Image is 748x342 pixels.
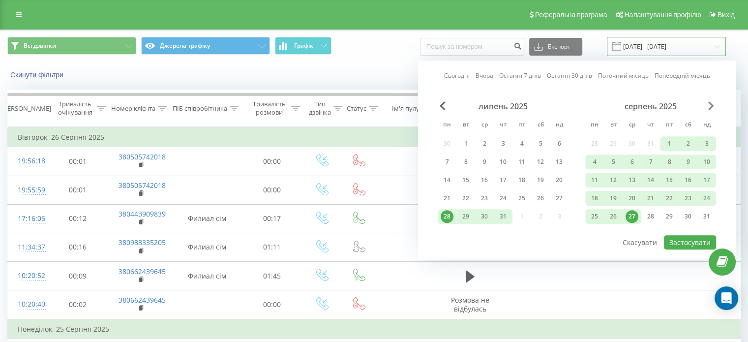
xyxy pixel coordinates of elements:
[459,137,472,150] div: 1
[660,209,679,224] div: пт 29 серп 2025 р.
[643,118,658,133] abbr: четвер
[309,100,331,117] div: Тип дзвінка
[623,173,641,187] div: ср 13 серп 2025 р.
[441,155,453,168] div: 7
[7,37,136,55] button: Всі дзвінки
[478,155,491,168] div: 9
[241,204,303,233] td: 00:17
[56,100,94,117] div: Тривалість очікування
[550,191,568,206] div: нд 27 лип 2025 р.
[626,210,638,223] div: 27
[626,155,638,168] div: 6
[119,181,166,190] a: 380505742018
[241,262,303,290] td: 01:45
[18,209,37,228] div: 17:16:06
[294,42,313,49] span: Графік
[700,174,713,187] div: 17
[617,235,662,249] button: Скасувати
[623,209,641,224] div: ср 27 серп 2025 р.
[588,192,601,205] div: 18
[499,71,541,81] a: Останні 7 днів
[679,136,697,151] div: сб 2 серп 2025 р.
[512,173,531,187] div: пт 18 лип 2025 р.
[459,155,472,168] div: 8
[475,191,494,206] div: ср 23 лип 2025 р.
[700,137,713,150] div: 3
[111,104,155,113] div: Номер клієнта
[534,155,547,168] div: 12
[478,174,491,187] div: 16
[660,136,679,151] div: пт 1 серп 2025 р.
[494,155,512,169] div: чт 10 лип 2025 р.
[715,286,738,310] div: Open Intercom Messenger
[534,174,547,187] div: 19
[478,192,491,205] div: 23
[550,173,568,187] div: нд 20 лип 2025 р.
[679,209,697,224] div: сб 30 серп 2025 р.
[24,42,56,50] span: Всі дзвінки
[641,173,660,187] div: чт 14 серп 2025 р.
[440,101,446,110] span: Previous Month
[119,267,166,276] a: 380662439645
[607,192,620,205] div: 19
[241,233,303,261] td: 01:11
[641,209,660,224] div: чт 28 серп 2025 р.
[644,174,657,187] div: 14
[535,11,607,19] span: Реферальна програма
[18,295,37,314] div: 10:20:40
[533,118,548,133] abbr: субота
[438,209,456,224] div: пн 28 лип 2025 р.
[47,147,109,176] td: 00:01
[585,155,604,169] div: пн 4 серп 2025 р.
[512,155,531,169] div: пт 11 лип 2025 р.
[18,152,37,171] div: 19:56:18
[682,137,694,150] div: 2
[663,155,676,168] div: 8
[420,38,524,56] input: Пошук за номером
[587,118,602,133] abbr: понеділок
[456,155,475,169] div: вт 8 лип 2025 р.
[119,238,166,247] a: 380988335205
[662,118,677,133] abbr: п’ятниця
[476,71,493,81] a: Вчора
[553,137,566,150] div: 6
[588,210,601,223] div: 25
[347,104,366,113] div: Статус
[173,233,241,261] td: Филиал сім
[515,174,528,187] div: 18
[644,210,657,223] div: 28
[444,71,470,81] a: Сьогодні
[119,209,166,218] a: 380443909839
[18,266,37,285] div: 10:20:52
[679,155,697,169] div: сб 9 серп 2025 р.
[531,155,550,169] div: сб 12 лип 2025 р.
[697,209,716,224] div: нд 31 серп 2025 р.
[497,155,509,168] div: 10
[18,181,37,200] div: 19:55:59
[173,204,241,233] td: Филиал сім
[641,155,660,169] div: чт 7 серп 2025 р.
[660,155,679,169] div: пт 8 серп 2025 р.
[497,174,509,187] div: 17
[588,174,601,187] div: 11
[663,192,676,205] div: 22
[606,118,621,133] abbr: вівторок
[547,71,592,81] a: Останні 30 днів
[173,262,241,290] td: Филиал сім
[553,192,566,205] div: 27
[681,118,695,133] abbr: субота
[585,209,604,224] div: пн 25 серп 2025 р.
[119,295,166,305] a: 380662439645
[475,173,494,187] div: ср 16 лип 2025 р.
[275,37,331,55] button: Графік
[625,118,639,133] abbr: середа
[438,155,456,169] div: пн 7 лип 2025 р.
[700,192,713,205] div: 24
[47,290,109,319] td: 00:02
[534,192,547,205] div: 26
[682,210,694,223] div: 30
[585,173,604,187] div: пн 11 серп 2025 р.
[623,155,641,169] div: ср 6 серп 2025 р.
[497,137,509,150] div: 3
[529,38,582,56] button: Експорт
